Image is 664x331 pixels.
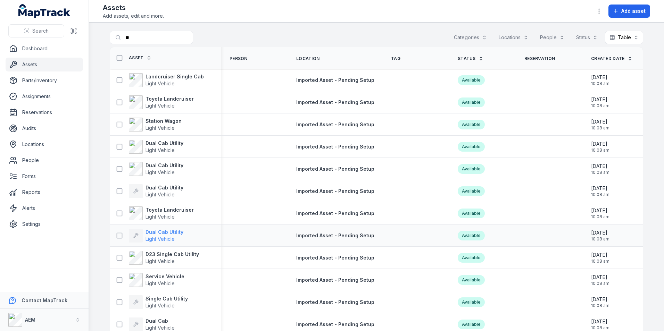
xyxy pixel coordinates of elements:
[296,99,374,105] span: Imported Asset - Pending Setup
[129,206,194,220] a: Toyota LandcruiserLight Vehicle
[458,56,476,61] span: Status
[591,296,609,308] time: 20/08/2025, 10:08:45 am
[296,143,374,150] a: Imported Asset - Pending Setup
[605,31,643,44] button: Table
[458,275,485,285] div: Available
[25,317,35,323] strong: AEM
[296,321,374,327] span: Imported Asset - Pending Setup
[591,141,609,153] time: 20/08/2025, 10:08:45 am
[146,162,183,169] strong: Dual Cab Utility
[146,258,175,264] span: Light Vehicle
[146,251,199,258] strong: D23 Single Cab Utility
[591,163,609,170] span: [DATE]
[296,321,374,328] a: Imported Asset - Pending Setup
[230,56,248,61] span: Person
[296,277,374,283] a: Imported Asset - Pending Setup
[103,12,164,19] span: Add assets, edit and more.
[591,274,609,281] span: [DATE]
[296,77,374,84] a: Imported Asset - Pending Setup
[129,140,183,154] a: Dual Cab UtilityLight Vehicle
[146,95,194,102] strong: Toyota Landcruiser
[146,273,184,280] strong: Service Vehicle
[591,81,609,86] span: 10:08 am
[129,229,183,243] a: Dual Cab UtilityLight Vehicle
[8,24,64,37] button: Search
[146,295,188,302] strong: Single Cab Utility
[591,141,609,147] span: [DATE]
[296,188,374,194] span: Imported Asset - Pending Setup
[146,184,183,191] strong: Dual Cab Utility
[591,258,609,264] span: 10:08 am
[146,147,175,153] span: Light Vehicle
[6,42,83,56] a: Dashboard
[146,103,175,109] span: Light Vehicle
[129,118,182,131] a: Station WagonLight Vehicle
[146,206,194,213] strong: Toyota Landcruiser
[6,153,83,167] a: People
[296,188,374,195] a: Imported Asset - Pending Setup
[591,118,609,125] span: [DATE]
[591,229,609,236] span: [DATE]
[6,169,83,183] a: Forms
[6,185,83,199] a: Reports
[591,296,609,303] span: [DATE]
[296,254,374,261] a: Imported Asset - Pending Setup
[296,255,374,261] span: Imported Asset - Pending Setup
[591,103,609,109] span: 10:08 am
[296,210,374,216] span: Imported Asset - Pending Setup
[296,277,374,283] span: Imported Asset - Pending Setup
[608,5,650,18] button: Add asset
[591,56,625,61] span: Created Date
[591,125,609,131] span: 10:08 am
[146,280,175,286] span: Light Vehicle
[536,31,569,44] button: People
[591,185,609,197] time: 20/08/2025, 10:08:45 am
[129,55,151,61] a: Asset
[591,96,609,103] span: [DATE]
[6,217,83,231] a: Settings
[18,4,70,18] a: MapTrack
[146,317,175,324] strong: Dual Cab
[129,95,194,109] a: Toyota LandcruiserLight Vehicle
[494,31,533,44] button: Locations
[524,56,555,61] span: Reservation
[591,207,609,220] time: 20/08/2025, 10:08:45 am
[591,192,609,197] span: 10:08 am
[146,118,182,125] strong: Station Wagon
[146,229,183,236] strong: Dual Cab Utility
[146,214,175,220] span: Light Vehicle
[591,185,609,192] span: [DATE]
[458,164,485,174] div: Available
[591,56,632,61] a: Created Date
[591,214,609,220] span: 10:08 am
[591,325,609,331] span: 10:08 am
[296,299,374,305] span: Imported Asset - Pending Setup
[146,73,204,80] strong: Landcruiser Single Cab
[591,274,609,286] time: 20/08/2025, 10:08:45 am
[458,97,485,107] div: Available
[129,73,204,87] a: Landcruiser Single CabLight Vehicle
[129,273,184,287] a: Service VehicleLight Vehicle
[391,56,400,61] span: Tag
[146,169,175,175] span: Light Vehicle
[591,318,609,331] time: 20/08/2025, 10:08:45 am
[572,31,602,44] button: Status
[296,232,374,239] a: Imported Asset - Pending Setup
[591,236,609,242] span: 10:08 am
[146,303,175,308] span: Light Vehicle
[591,252,609,258] span: [DATE]
[458,320,485,329] div: Available
[458,75,485,85] div: Available
[146,325,175,331] span: Light Vehicle
[129,251,199,265] a: D23 Single Cab UtilityLight Vehicle
[6,58,83,71] a: Assets
[129,162,183,176] a: Dual Cab UtilityLight Vehicle
[6,121,83,135] a: Audits
[129,295,188,309] a: Single Cab UtilityLight Vehicle
[591,207,609,214] span: [DATE]
[146,140,183,147] strong: Dual Cab Utility
[296,99,374,106] a: Imported Asset - Pending Setup
[6,201,83,215] a: Alerts
[591,147,609,153] span: 10:08 am
[296,56,319,61] span: Location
